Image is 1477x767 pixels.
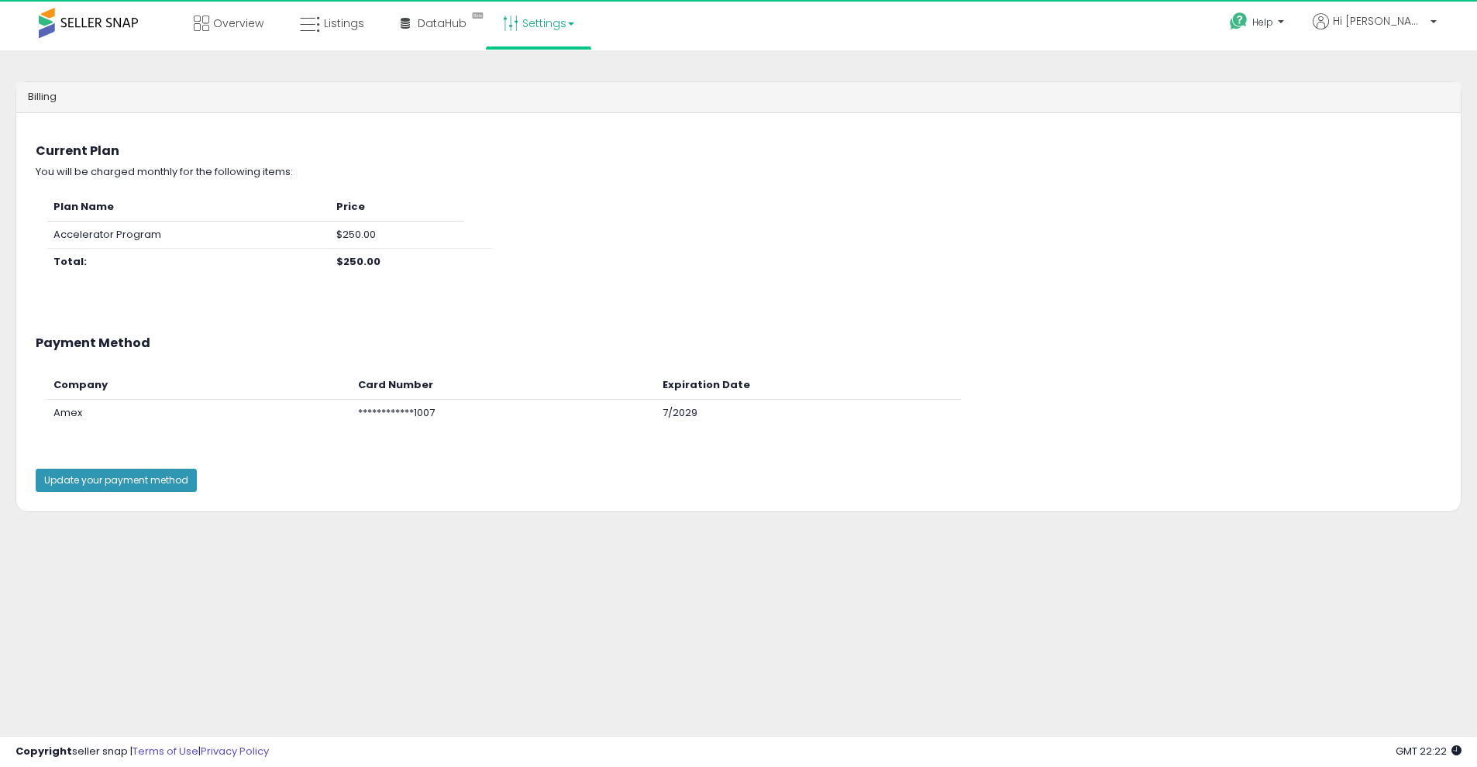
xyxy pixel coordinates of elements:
[324,15,364,31] span: Listings
[47,399,352,426] td: Amex
[330,221,463,249] td: $250.00
[36,469,197,492] button: Update your payment method
[336,254,380,269] b: $250.00
[36,164,293,179] span: You will be charged monthly for the following items:
[16,82,1461,113] div: Billing
[1396,744,1462,758] span: 2025-09-12 22:22 GMT
[47,194,330,221] th: Plan Name
[15,744,72,758] strong: Copyright
[1313,13,1437,48] a: Hi [PERSON_NAME]
[47,221,330,249] td: Accelerator Program
[1252,15,1273,29] span: Help
[1229,12,1248,31] i: Get Help
[15,745,269,759] div: seller snap | |
[47,372,352,399] th: Company
[352,372,656,399] th: Card Number
[36,144,1441,158] h3: Current Plan
[53,254,87,269] b: Total:
[213,15,263,31] span: Overview
[1333,13,1426,29] span: Hi [PERSON_NAME]
[133,744,198,758] a: Terms of Use
[656,372,961,399] th: Expiration Date
[418,15,467,31] span: DataHub
[656,399,961,426] td: 7/2029
[36,336,1441,350] h3: Payment Method
[330,194,463,221] th: Price
[201,744,269,758] a: Privacy Policy
[464,8,491,23] div: Tooltip anchor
